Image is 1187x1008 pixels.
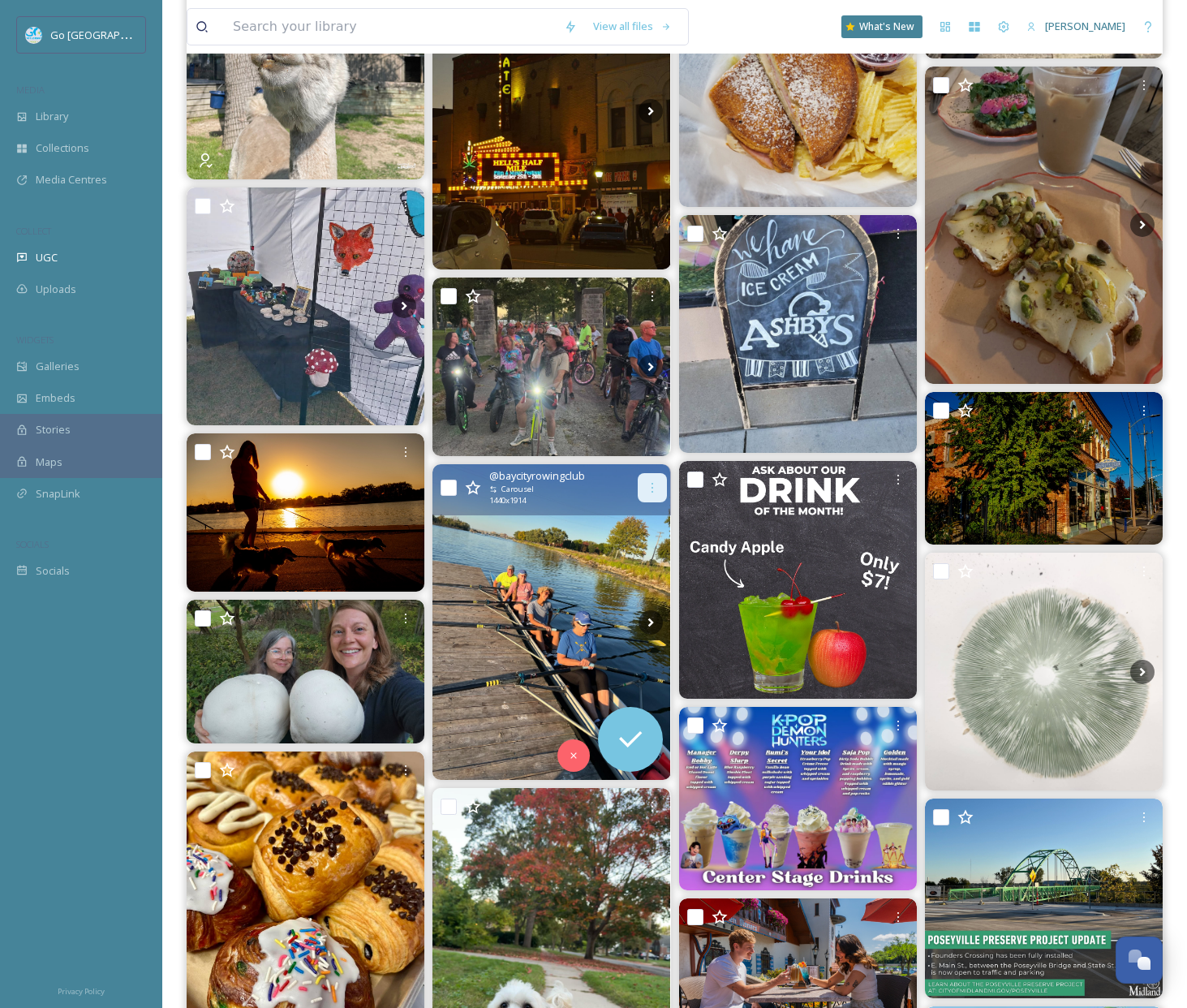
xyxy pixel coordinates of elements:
[925,799,1163,998] img: TRAFFIC ALERT: The Poseyville Preserve Project just hit a major milestone: the pedestrian walkway...
[36,454,62,470] span: Maps
[36,422,71,437] span: Stories
[50,27,170,42] span: Go [GEOGRAPHIC_DATA]
[36,390,75,406] span: Embeds
[36,109,68,124] span: Library
[36,282,76,297] span: Uploads
[36,486,80,502] span: SnapLink
[1045,19,1125,33] span: [PERSON_NAME]
[489,495,526,506] span: 1440 x 1914
[925,67,1163,384] img: 🫦 orange cardamom latte 🍂 #baycitymichigan #downtown #greatlakesbayregion
[679,707,917,890] img: Coming to K-Pop Demon Hunter Night? Check out our event exclusive drinks! #sodapop #youridol #rum...
[58,980,105,1000] a: Privacy Policy
[36,140,89,156] span: Collections
[489,468,585,484] span: @ baycityrowingclub
[36,563,70,579] span: Socials
[225,9,556,45] input: Search your library
[26,27,42,43] img: GoGreatLogo_MISkies_RegionalTrails%20%281%29.png
[925,392,1163,545] img: Violets Blue. #baycitymichigan #baycitymi #greatlakesbay #downtownbaycity #michiganawesome #michi...
[585,11,680,42] a: View all files
[187,433,424,592] img: Wenonah Park sunset. #baycitymichigan #baycitymi #greatlakesbay #downtownbaycity #michiganawesome...
[36,250,58,265] span: UGC
[36,359,80,374] span: Galleries
[1116,937,1163,984] button: Open Chat
[432,464,670,780] img: the dock was full monday night as an 8+, 4x, and several singles hit the water. we had a visitor ...
[58,986,105,997] span: Privacy Policy
[16,84,45,96] span: MEDIA
[679,461,917,699] img: Hello, October! Kick off the season with our October Drink of the Month: Candy Apple! 🍎 This deli...
[16,538,49,550] span: SOCIALS
[432,278,670,456] img: More great positive times with Counter Cruise. Sadly this was our last ride of the 2025 season. W...
[16,225,51,237] span: COLLECT
[841,15,923,38] a: What's New
[36,172,107,187] span: Media Centres
[679,215,917,453] img: The start of October temperatures are going to be more like summer. We still have a good selectio...
[925,553,1163,790] img: Green spore print from the toxic false parasol mushroom 🍄 Nicknamed... the vomiter 🤢 #baycitymi #...
[187,187,424,425] img: Over the weekend, I did my first art fair. It was the Frankenmuth Fire Arts Festival. It was quit...
[501,484,534,495] span: Carousel
[16,334,54,346] span: WIDGETS
[1018,11,1133,42] a: [PERSON_NAME]
[187,600,424,743] img: Giant puffball mushrooms! #baycitymi #baycitystatepark #foragedfood #puffball #puffballmushroom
